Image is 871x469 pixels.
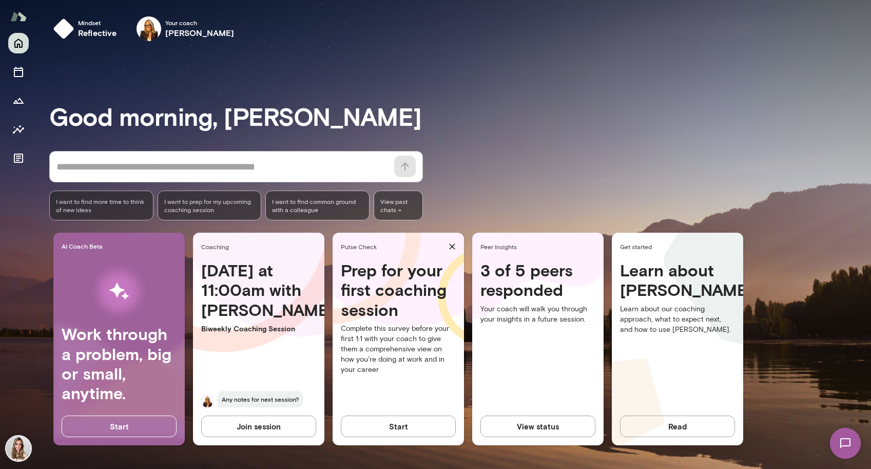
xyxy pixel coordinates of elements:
[62,324,177,403] h4: Work through a problem, big or small, anytime.
[164,197,255,214] span: I want to prep for my upcoming coaching session
[341,260,456,320] h4: Prep for your first coaching session
[8,33,29,53] button: Home
[480,416,595,437] button: View status
[49,12,125,45] button: Mindsetreflective
[201,242,320,251] span: Coaching
[620,242,739,251] span: Get started
[78,18,117,27] span: Mindset
[137,16,161,41] img: Melissa Lemberg
[201,324,316,334] p: Biweekly Coaching Session
[480,260,595,300] h4: 3 of 5 peers responded
[10,7,27,26] img: Mento
[78,27,117,39] h6: reflective
[480,242,599,251] span: Peer Insights
[201,395,214,407] img: Melissa
[53,18,74,39] img: mindset
[62,242,181,250] span: AI Coach Beta
[272,197,363,214] span: I want to find common ground with a colleague
[49,102,871,130] h3: Good morning, [PERSON_NAME]
[158,191,262,220] div: I want to prep for my upcoming coaching session
[129,12,242,45] div: Melissa LembergYour coach[PERSON_NAME]
[201,416,316,437] button: Join session
[8,62,29,82] button: Sessions
[341,242,444,251] span: Pulse Check
[6,436,31,461] img: Katie Spinosa
[56,197,147,214] span: I want to find more time to think of new ideas
[265,191,370,220] div: I want to find common ground with a colleague
[341,324,456,375] p: Complete this survey before your first 1:1 with your coach to give them a comprehensive view on h...
[218,391,303,407] span: Any notes for next session?
[165,18,235,27] span: Your coach
[8,119,29,140] button: Insights
[62,416,177,437] button: Start
[374,191,423,220] span: View past chats ->
[73,259,165,324] img: AI Workflows
[620,260,735,300] h4: Learn about [PERSON_NAME]
[620,304,735,335] p: Learn about our coaching approach, what to expect next, and how to use [PERSON_NAME].
[480,304,595,325] p: Your coach will walk you through your insights in a future session.
[165,27,235,39] h6: [PERSON_NAME]
[620,416,735,437] button: Read
[341,416,456,437] button: Start
[49,191,153,220] div: I want to find more time to think of new ideas
[8,90,29,111] button: Growth Plan
[201,260,316,320] h4: [DATE] at 11:00am with [PERSON_NAME]
[8,148,29,168] button: Documents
